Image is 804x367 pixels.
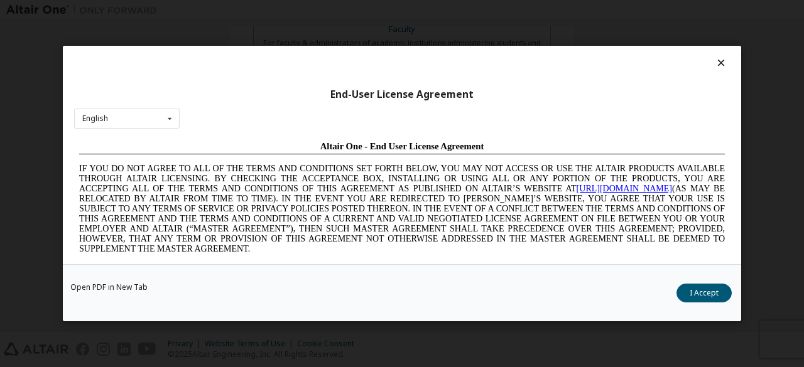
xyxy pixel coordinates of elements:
div: End-User License Agreement [74,88,730,101]
a: [URL][DOMAIN_NAME] [503,48,598,57]
button: I Accept [676,284,732,302]
a: Open PDF in New Tab [70,284,148,291]
span: IF YOU DO NOT AGREE TO ALL OF THE TERMS AND CONDITIONS SET FORTH BELOW, YOU MAY NOT ACCESS OR USE... [5,28,651,117]
span: Altair One - End User License Agreement [246,5,410,15]
div: English [82,115,108,122]
span: Lore Ipsumd Sit Ame Cons Adipisc Elitseddo (“Eiusmodte”) in utlabor Etdolo Magnaaliqua Eni. (“Adm... [5,128,651,218]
